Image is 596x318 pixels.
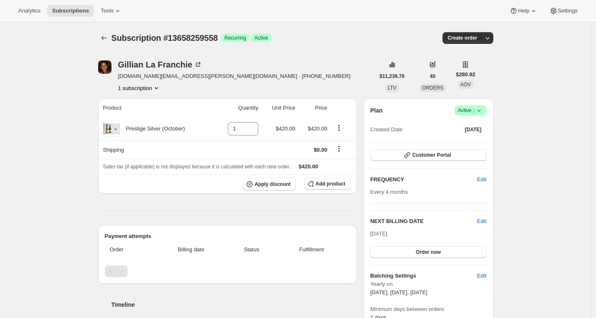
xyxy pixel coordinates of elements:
nav: Pagination [105,265,351,277]
button: Analytics [13,5,45,17]
span: $11,236.76 [380,73,405,80]
button: Help [504,5,542,17]
span: $420.00 [276,125,295,132]
th: Order [105,240,155,259]
button: Edit [472,173,491,186]
button: 40 [425,70,440,82]
span: | [473,107,475,114]
span: Active [458,106,483,115]
span: Gillian La Franchie [98,60,111,74]
span: Subscriptions [52,8,89,14]
span: Sales tax (if applicable) is not displayed because it is calculated with each new order. [103,164,291,170]
span: Settings [558,8,578,14]
button: Order now [370,246,486,258]
span: $420.00 [308,125,327,132]
span: Tools [101,8,114,14]
button: Settings [544,5,583,17]
th: Shipping [98,140,215,159]
th: Price [298,99,330,117]
span: Created Date [370,125,402,134]
button: Product actions [332,123,346,133]
span: $280.92 [456,70,475,79]
button: Apply discount [243,178,296,190]
span: Minimum days between orders [370,305,486,313]
h6: Batching Settings [370,272,477,280]
span: Apply discount [255,181,291,188]
div: Gillian La Franchie [118,60,203,69]
span: Edit [477,272,486,280]
button: Customer Portal [370,149,486,161]
span: Recurring [225,35,246,41]
span: AOV [460,82,471,88]
button: Add product [304,178,350,190]
span: [DOMAIN_NAME][EMAIL_ADDRESS][PERSON_NAME][DOMAIN_NAME] · [PHONE_NUMBER] [118,72,351,80]
h2: NEXT BILLING DATE [370,217,477,225]
button: Create order [443,32,482,44]
span: Subscription #13658259558 [111,33,218,43]
th: Quantity [215,99,261,117]
span: Customer Portal [412,152,451,158]
h2: Payment attempts [105,232,351,240]
span: Help [518,8,529,14]
div: Prestige Silver (October) [120,125,185,133]
button: Shipping actions [332,144,346,153]
span: [DATE], [DATE], [DATE] [370,289,427,295]
span: [DATE] [465,126,482,133]
th: Unit Price [261,99,298,117]
button: $11,236.76 [375,70,410,82]
span: Edit [477,175,486,184]
span: Active [255,35,268,41]
span: Fulfillment [278,245,345,254]
span: Status [230,245,273,254]
button: Edit [477,217,486,225]
span: $0.00 [314,147,327,153]
span: Create order [448,35,477,41]
button: [DATE] [460,124,487,135]
span: Yearly on [370,280,486,288]
span: LTV [388,85,396,91]
button: Subscriptions [98,32,110,44]
span: $420.00 [299,163,318,170]
span: [DATE] [370,230,387,237]
button: Product actions [118,84,161,92]
span: Billing date [157,245,225,254]
span: Order now [416,249,441,255]
span: ORDERS [422,85,443,91]
h2: Plan [370,106,383,115]
button: Subscriptions [47,5,94,17]
h2: FREQUENCY [370,175,477,184]
span: 40 [430,73,435,80]
span: Add product [316,180,345,187]
h2: Timeline [111,300,357,309]
span: Analytics [18,8,40,14]
span: Every 4 months [370,189,408,195]
button: Tools [96,5,127,17]
th: Product [98,99,215,117]
button: Edit [472,269,491,283]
